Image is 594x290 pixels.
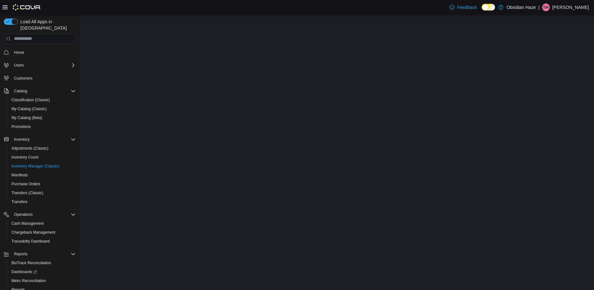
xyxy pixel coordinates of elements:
[9,229,76,236] span: Chargeback Management
[14,76,32,81] span: Customers
[11,181,40,187] span: Purchase Orders
[18,18,76,31] span: Load All Apps in [GEOGRAPHIC_DATA]
[11,87,76,95] span: Catalog
[457,4,477,11] span: Feedback
[9,259,54,267] a: BioTrack Reconciliation
[11,136,32,143] button: Inventory
[11,48,76,56] span: Home
[11,49,27,56] a: Home
[11,115,42,120] span: My Catalog (Beta)
[11,250,30,258] button: Reports
[11,61,26,69] button: Users
[9,123,33,131] a: Promotions
[9,229,58,236] a: Chargeback Management
[6,180,78,188] button: Purchase Orders
[482,4,495,11] input: Dark Mode
[9,220,46,227] a: Cash Management
[14,88,27,94] span: Catalog
[1,48,78,57] button: Home
[9,171,30,179] a: Manifests
[9,277,76,285] span: Metrc Reconciliation
[9,189,76,197] span: Transfers (Classic)
[9,259,76,267] span: BioTrack Reconciliation
[552,4,589,11] p: [PERSON_NAME]
[538,4,540,11] p: |
[11,87,30,95] button: Catalog
[14,212,33,217] span: Operations
[9,198,76,206] span: Transfers
[6,237,78,246] button: Traceabilty Dashboard
[9,277,48,285] a: Metrc Reconciliation
[11,74,76,82] span: Customers
[1,87,78,95] button: Catalog
[11,211,35,218] button: Operations
[11,106,47,111] span: My Catalog (Classic)
[6,113,78,122] button: My Catalog (Beta)
[6,171,78,180] button: Manifests
[11,278,46,283] span: Metrc Reconciliation
[9,114,76,122] span: My Catalog (Beta)
[11,61,76,69] span: Users
[9,145,51,152] a: Adjustments (Classic)
[9,237,76,245] span: Traceabilty Dashboard
[9,153,41,161] a: Inventory Count
[14,251,27,257] span: Reports
[6,104,78,113] button: My Catalog (Classic)
[9,105,49,113] a: My Catalog (Classic)
[11,269,37,274] span: Dashboards
[1,61,78,70] button: Users
[9,180,76,188] span: Purchase Orders
[11,221,44,226] span: Cash Management
[9,145,76,152] span: Adjustments (Classic)
[11,173,28,178] span: Manifests
[9,171,76,179] span: Manifests
[9,268,39,276] a: Dashboards
[543,4,549,11] span: SM
[11,155,39,160] span: Inventory Count
[9,189,46,197] a: Transfers (Classic)
[9,123,76,131] span: Promotions
[506,4,536,11] p: Obsidian Haze
[542,4,550,11] div: Soledad Muro
[6,162,78,171] button: Inventory Manager (Classic)
[14,63,24,68] span: Users
[1,250,78,258] button: Reports
[6,153,78,162] button: Inventory Count
[6,276,78,285] button: Metrc Reconciliation
[11,97,50,103] span: Classification (Classic)
[6,228,78,237] button: Chargeback Management
[9,162,62,170] a: Inventory Manager (Classic)
[14,137,30,142] span: Inventory
[9,180,43,188] a: Purchase Orders
[6,197,78,206] button: Transfers
[11,199,27,204] span: Transfers
[9,114,45,122] a: My Catalog (Beta)
[9,96,53,104] a: Classification (Classic)
[9,220,76,227] span: Cash Management
[6,258,78,267] button: BioTrack Reconciliation
[6,95,78,104] button: Classification (Classic)
[9,268,76,276] span: Dashboards
[6,219,78,228] button: Cash Management
[9,105,76,113] span: My Catalog (Classic)
[14,50,24,55] span: Home
[6,144,78,153] button: Adjustments (Classic)
[11,146,48,151] span: Adjustments (Classic)
[11,124,31,129] span: Promotions
[6,267,78,276] a: Dashboards
[11,211,76,218] span: Operations
[11,164,59,169] span: Inventory Manager (Classic)
[1,135,78,144] button: Inventory
[9,198,30,206] a: Transfers
[13,4,41,11] img: Cova
[6,122,78,131] button: Promotions
[11,250,76,258] span: Reports
[11,190,43,195] span: Transfers (Classic)
[11,136,76,143] span: Inventory
[9,162,76,170] span: Inventory Manager (Classic)
[9,153,76,161] span: Inventory Count
[11,230,55,235] span: Chargeback Management
[11,239,50,244] span: Traceabilty Dashboard
[447,1,479,14] a: Feedback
